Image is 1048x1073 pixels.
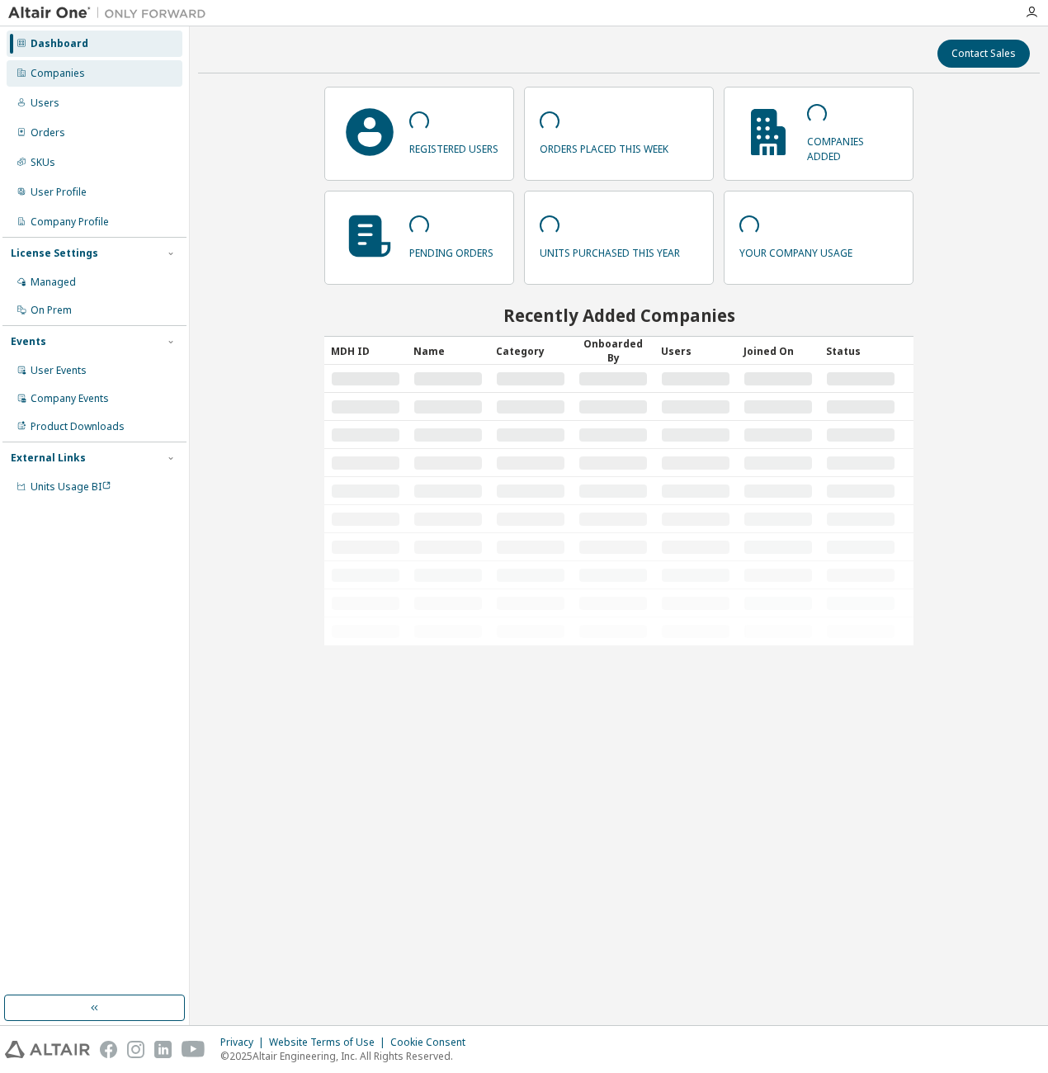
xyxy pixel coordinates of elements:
[31,126,65,139] div: Orders
[31,97,59,110] div: Users
[11,335,46,348] div: Events
[31,37,88,50] div: Dashboard
[826,338,895,364] div: Status
[154,1041,172,1058] img: linkedin.svg
[31,304,72,317] div: On Prem
[744,338,813,364] div: Joined On
[220,1036,269,1049] div: Privacy
[409,137,498,156] p: registered users
[100,1041,117,1058] img: facebook.svg
[127,1041,144,1058] img: instagram.svg
[409,241,493,260] p: pending orders
[31,480,111,494] span: Units Usage BI
[8,5,215,21] img: Altair One
[5,1041,90,1058] img: altair_logo.svg
[31,67,85,80] div: Companies
[937,40,1030,68] button: Contact Sales
[220,1049,475,1063] p: © 2025 Altair Engineering, Inc. All Rights Reserved.
[496,338,565,364] div: Category
[331,338,400,364] div: MDH ID
[661,338,730,364] div: Users
[269,1036,390,1049] div: Website Terms of Use
[11,451,86,465] div: External Links
[540,137,668,156] p: orders placed this week
[31,186,87,199] div: User Profile
[413,338,483,364] div: Name
[807,130,898,163] p: companies added
[390,1036,475,1049] div: Cookie Consent
[31,215,109,229] div: Company Profile
[31,156,55,169] div: SKUs
[31,276,76,289] div: Managed
[578,337,648,365] div: Onboarded By
[31,392,109,405] div: Company Events
[324,305,913,326] h2: Recently Added Companies
[540,241,680,260] p: units purchased this year
[11,247,98,260] div: License Settings
[31,420,125,433] div: Product Downloads
[739,241,852,260] p: your company usage
[31,364,87,377] div: User Events
[182,1041,205,1058] img: youtube.svg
